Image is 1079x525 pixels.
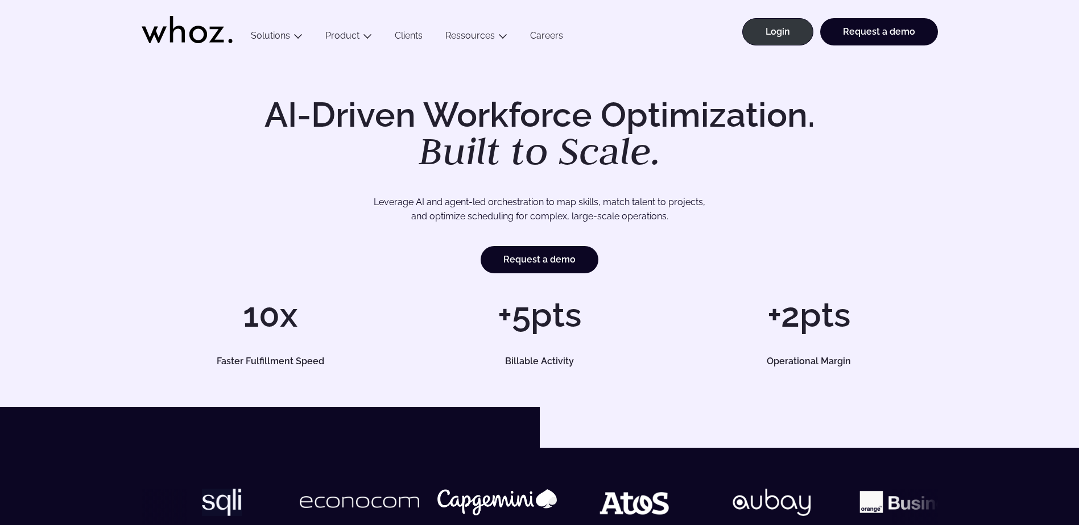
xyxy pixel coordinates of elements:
button: Ressources [434,30,519,45]
h5: Billable Activity [424,357,656,366]
a: Clients [383,30,434,45]
h1: +2pts [680,298,937,332]
h1: AI-Driven Workforce Optimization. [249,98,831,170]
a: Ressources [445,30,495,41]
h1: 10x [142,298,399,332]
h5: Operational Margin [693,357,925,366]
a: Login [742,18,813,45]
h1: +5pts [411,298,668,332]
em: Built to Scale. [419,126,661,176]
button: Product [314,30,383,45]
a: Request a demo [820,18,938,45]
a: Product [325,30,359,41]
button: Solutions [239,30,314,45]
p: Leverage AI and agent-led orchestration to map skills, match talent to projects, and optimize sch... [181,195,898,224]
h5: Faster Fulfillment Speed [154,357,386,366]
a: Careers [519,30,574,45]
a: Request a demo [481,246,598,273]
